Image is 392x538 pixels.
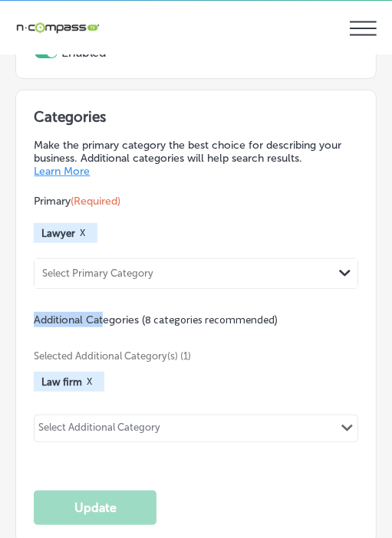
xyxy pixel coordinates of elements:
button: X [75,227,90,239]
span: Law firm [41,376,82,388]
img: tab_domain_overview_orange.svg [41,89,54,101]
span: (Required) [71,195,120,208]
span: Primary [34,195,120,208]
button: Update [34,490,156,525]
p: Make the primary category the best choice for describing your business. Additional categories wil... [34,139,357,178]
button: X [82,376,97,388]
div: v 4.0.25 [43,25,75,37]
h3: Categories [34,108,357,131]
div: Select Additional Category [38,422,160,439]
div: Select Primary Category [42,268,153,280]
a: Learn More [34,165,90,178]
div: Domain: [DOMAIN_NAME] [40,40,169,52]
img: 660ab0bf-5cc7-4cb8-ba1c-48b5ae0f18e60NCTV_CLogo_TV_Black_-500x88.png [15,20,100,34]
img: tab_keywords_by_traffic_grey.svg [153,89,165,101]
span: Additional Categories [34,313,278,326]
span: (8 categories recommended) [142,313,278,327]
span: Selected Additional Category(s) (1) [34,350,346,362]
div: Domain Overview [58,90,137,100]
span: Lawyer [41,228,75,239]
div: Keywords by Traffic [170,90,259,100]
img: website_grey.svg [25,40,37,52]
img: logo_orange.svg [25,25,37,37]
